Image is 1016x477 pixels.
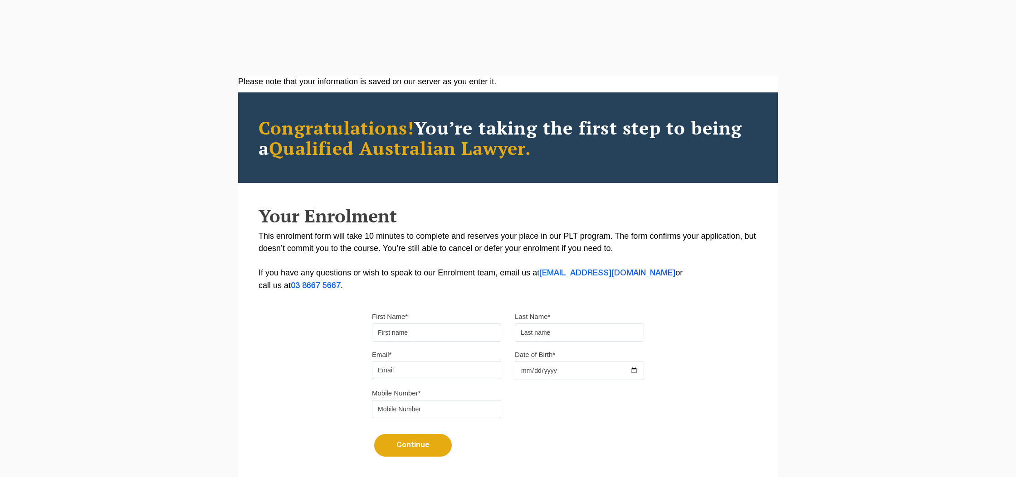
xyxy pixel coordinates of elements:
span: Congratulations! [259,116,414,140]
button: Continue [374,434,452,457]
input: Mobile Number [372,400,501,418]
label: First Name* [372,312,408,321]
span: Qualified Australian Lawyer. [269,136,531,160]
label: Email* [372,350,391,359]
label: Mobile Number* [372,389,421,398]
a: 03 8667 5667 [291,282,341,289]
p: This enrolment form will take 10 minutes to complete and reserves your place in our PLT program. ... [259,230,757,292]
input: Email [372,361,501,379]
a: [EMAIL_ADDRESS][DOMAIN_NAME] [539,270,675,277]
input: First name [372,323,501,342]
input: Last name [515,323,644,342]
label: Date of Birth* [515,350,555,359]
label: Last Name* [515,312,550,321]
h2: Your Enrolment [259,206,757,226]
h2: You’re taking the first step to being a [259,117,757,158]
div: Please note that your information is saved on our server as you enter it. [238,76,778,88]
